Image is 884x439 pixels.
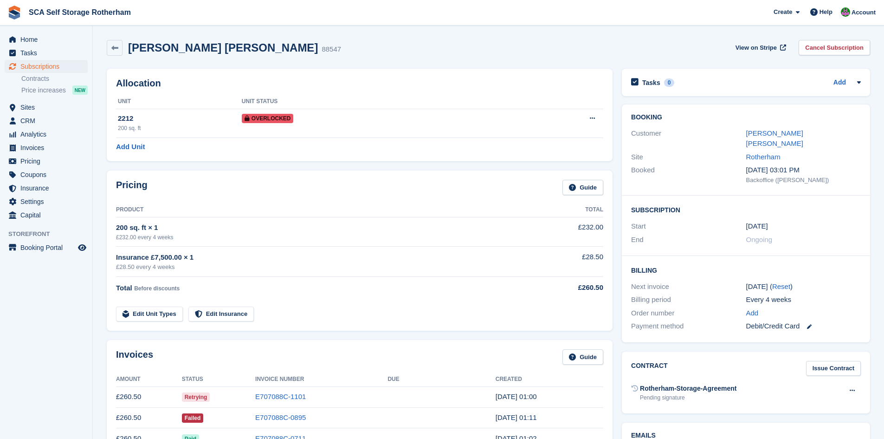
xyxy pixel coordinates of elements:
[242,114,294,123] span: Overlocked
[528,247,603,277] td: £28.50
[134,285,180,292] span: Before discounts
[5,182,88,195] a: menu
[116,142,145,152] a: Add Unit
[116,252,528,263] div: Insurance £7,500.00 × 1
[772,282,790,290] a: Reset
[5,60,88,73] a: menu
[746,176,861,185] div: Backoffice ([PERSON_NAME])
[5,141,88,154] a: menu
[496,393,537,400] time: 2025-09-25 00:00:33 UTC
[841,7,850,17] img: Sarah Race
[116,223,528,233] div: 200 sq. ft × 1
[5,46,88,59] a: menu
[20,168,76,181] span: Coupons
[640,393,736,402] div: Pending signature
[631,114,861,121] h2: Booking
[116,78,603,89] h2: Allocation
[5,155,88,168] a: menu
[255,393,306,400] a: E707088C-1101
[188,307,254,322] a: Edit Insurance
[5,101,88,114] a: menu
[20,241,76,254] span: Booking Portal
[640,384,736,393] div: Rotherham-Storage-Agreement
[116,233,528,242] div: £232.00 every 4 weeks
[5,33,88,46] a: menu
[5,128,88,141] a: menu
[746,221,768,232] time: 2025-06-05 00:00:00 UTC
[21,74,88,83] a: Contracts
[116,307,183,322] a: Edit Unit Types
[8,229,92,239] span: Storefront
[128,41,318,54] h2: [PERSON_NAME] [PERSON_NAME]
[631,321,746,332] div: Payment method
[631,128,746,149] div: Customer
[21,86,66,95] span: Price increases
[116,180,148,195] h2: Pricing
[387,372,495,387] th: Due
[20,209,76,222] span: Capital
[852,8,876,17] span: Account
[20,128,76,141] span: Analytics
[496,413,537,421] time: 2025-08-28 00:11:14 UTC
[631,235,746,245] div: End
[746,282,861,292] div: [DATE] ( )
[20,155,76,168] span: Pricing
[799,40,870,55] a: Cancel Subscription
[116,372,182,387] th: Amount
[562,180,603,195] a: Guide
[182,393,210,402] span: Retrying
[5,241,88,254] a: menu
[21,85,88,95] a: Price increases NEW
[77,242,88,253] a: Preview store
[664,79,675,87] div: 0
[631,282,746,292] div: Next invoice
[255,372,387,387] th: Invoice Number
[732,40,788,55] a: View on Stripe
[631,295,746,305] div: Billing period
[528,203,603,217] th: Total
[819,7,832,17] span: Help
[116,349,153,365] h2: Invoices
[806,361,861,376] a: Issue Contract
[746,295,861,305] div: Every 4 weeks
[7,6,21,20] img: stora-icon-8386f47178a22dfd0bd8f6a31ec36ba5ce8667c1dd55bd0f319d3a0aa187defe.svg
[746,308,759,319] a: Add
[631,152,746,163] div: Site
[631,205,861,214] h2: Subscription
[118,113,242,124] div: 2212
[116,284,132,292] span: Total
[496,372,603,387] th: Created
[5,209,88,222] a: menu
[736,43,777,52] span: View on Stripe
[72,85,88,95] div: NEW
[5,195,88,208] a: menu
[25,5,135,20] a: SCA Self Storage Rotherham
[631,221,746,232] div: Start
[5,114,88,127] a: menu
[116,387,182,407] td: £260.50
[182,372,255,387] th: Status
[642,79,660,87] h2: Tasks
[116,407,182,428] td: £260.50
[746,236,773,243] span: Ongoing
[118,124,242,132] div: 200 sq. ft
[116,262,528,272] div: £28.50 every 4 weeks
[746,129,803,148] a: [PERSON_NAME] [PERSON_NAME]
[20,60,76,73] span: Subscriptions
[20,114,76,127] span: CRM
[20,33,76,46] span: Home
[631,165,746,184] div: Booked
[528,217,603,246] td: £232.00
[20,46,76,59] span: Tasks
[774,7,792,17] span: Create
[116,203,528,217] th: Product
[242,94,505,109] th: Unit Status
[322,44,341,55] div: 88547
[255,413,306,421] a: E707088C-0895
[562,349,603,365] a: Guide
[20,195,76,208] span: Settings
[631,361,668,376] h2: Contract
[182,413,204,423] span: Failed
[746,153,781,161] a: Rotherham
[528,282,603,293] div: £260.50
